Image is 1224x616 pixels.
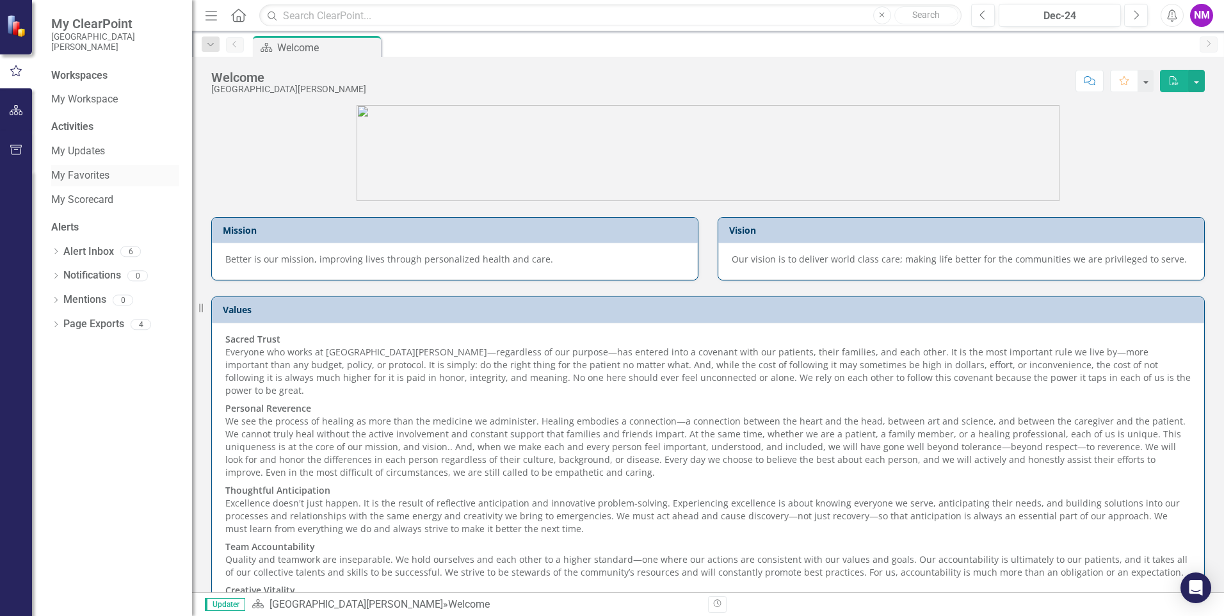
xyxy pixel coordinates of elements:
img: ClearPoint Strategy [6,13,30,38]
strong: Sacred Trust [225,333,280,345]
small: [GEOGRAPHIC_DATA][PERSON_NAME] [51,31,179,53]
div: 0 [113,295,133,305]
p: We see the process of healing as more than the medicine we administer. Healing embodies a connect... [225,400,1191,482]
span: My ClearPoint [51,16,179,31]
a: [GEOGRAPHIC_DATA][PERSON_NAME] [270,598,443,610]
span: Search [912,10,940,20]
a: My Workspace [51,92,179,107]
a: Alert Inbox [63,245,114,259]
div: Welcome [211,70,366,85]
div: Dec-24 [1003,8,1116,24]
div: Activities [51,120,179,134]
input: Search ClearPoint... [259,4,962,27]
a: My Scorecard [51,193,179,207]
p: Everyone who works at [GEOGRAPHIC_DATA][PERSON_NAME]—regardless of our purpose—has entered into a... [225,333,1191,400]
img: SJRMC%20new%20logo%203.jpg [357,105,1059,201]
strong: Thoughtful Anticipation [225,484,330,496]
div: Workspaces [51,69,108,83]
div: [GEOGRAPHIC_DATA][PERSON_NAME] [211,85,366,94]
p: Our vision is to deliver world class care; making life better for the communities we are privileg... [732,253,1191,266]
p: Excellence doesn't just happen. It is the result of reflective anticipation and innovative proble... [225,482,1191,538]
a: Notifications [63,268,121,283]
span: Updater [205,598,245,611]
h3: Mission [223,225,691,235]
a: Page Exports [63,317,124,332]
div: Alerts [51,220,179,235]
a: Mentions [63,293,106,307]
div: Welcome [448,598,490,610]
strong: Personal Reverence [225,402,311,414]
div: 0 [127,270,148,281]
p: Quality and teamwork are inseparable. We hold ourselves and each other to a higher standard—one w... [225,538,1191,581]
a: My Favorites [51,168,179,183]
a: My Updates [51,144,179,159]
div: Welcome [277,40,378,56]
p: Better is our mission, improving lives through personalized health and care. [225,253,684,266]
h3: Vision [729,225,1198,235]
h3: Values [223,305,1198,314]
div: 6 [120,247,141,257]
button: Search [894,6,958,24]
button: NM [1190,4,1213,27]
div: Open Intercom Messenger [1180,572,1211,603]
div: » [252,597,698,612]
strong: Team Accountability [225,540,315,553]
button: Dec-24 [999,4,1121,27]
strong: Creative Vitality [225,584,295,596]
div: 4 [131,319,151,330]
